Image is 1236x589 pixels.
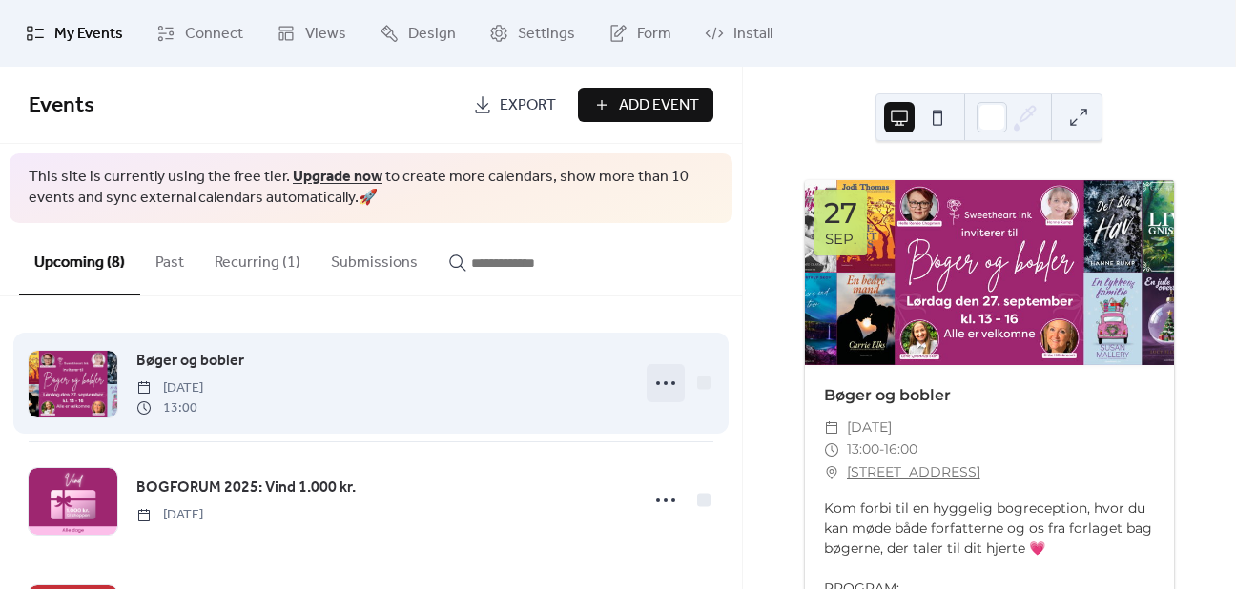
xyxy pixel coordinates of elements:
span: Connect [185,23,243,46]
a: Form [594,8,686,59]
span: 13:00 [136,398,203,418]
button: Upcoming (8) [19,223,140,295]
span: This site is currently using the free tier. to create more calendars, show more than 10 events an... [29,167,713,210]
a: Upgrade now [293,162,382,192]
span: [DATE] [136,378,203,398]
span: Install [733,23,772,46]
button: Recurring (1) [199,223,316,294]
a: Views [262,8,360,59]
span: [DATE] [847,416,892,439]
div: ​ [824,461,839,484]
button: Submissions [316,223,433,294]
span: Events [29,85,94,127]
span: Settings [518,23,575,46]
a: Export [459,88,570,122]
span: My Events [54,23,123,46]
a: Design [365,8,470,59]
a: BOGFORUM 2025: Vind 1.000 kr. [136,476,356,500]
div: 27 [824,199,857,228]
div: sep. [825,232,856,246]
span: 16:00 [884,438,917,461]
span: Form [637,23,671,46]
div: ​ [824,438,839,461]
span: BOGFORUM 2025: Vind 1.000 kr. [136,477,356,499]
span: Bøger og bobler [136,350,244,373]
a: [STREET_ADDRESS] [847,461,980,484]
a: My Events [11,8,137,59]
div: Bøger og bobler [805,384,1174,407]
a: Bøger og bobler [136,349,244,374]
span: Export [500,94,556,117]
span: 13:00 [847,438,879,461]
span: Views [305,23,346,46]
button: Add Event [578,88,713,122]
span: - [879,438,884,461]
span: Design [408,23,456,46]
a: Settings [475,8,589,59]
button: Past [140,223,199,294]
div: ​ [824,416,839,439]
span: Add Event [619,94,699,117]
a: Install [690,8,787,59]
span: [DATE] [136,505,203,525]
a: Connect [142,8,257,59]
